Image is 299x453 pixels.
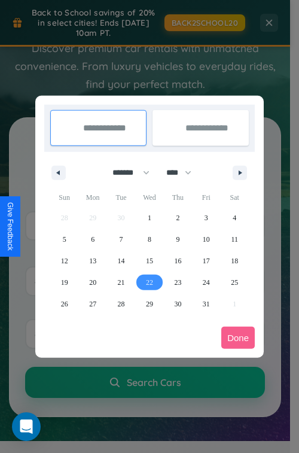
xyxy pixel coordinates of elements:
[89,250,96,272] span: 13
[146,272,153,293] span: 22
[78,293,106,315] button: 27
[135,293,163,315] button: 29
[61,293,68,315] span: 26
[135,229,163,250] button: 8
[50,293,78,315] button: 26
[89,272,96,293] span: 20
[50,272,78,293] button: 19
[146,293,153,315] span: 29
[192,293,220,315] button: 31
[50,250,78,272] button: 12
[78,188,106,207] span: Mon
[148,207,151,229] span: 1
[148,229,151,250] span: 8
[78,250,106,272] button: 13
[231,229,238,250] span: 11
[78,229,106,250] button: 6
[221,188,249,207] span: Sat
[6,202,14,251] div: Give Feedback
[107,229,135,250] button: 7
[107,272,135,293] button: 21
[107,293,135,315] button: 28
[61,272,68,293] span: 19
[118,293,125,315] span: 28
[146,250,153,272] span: 15
[135,188,163,207] span: Wed
[78,272,106,293] button: 20
[203,293,210,315] span: 31
[164,293,192,315] button: 30
[120,229,123,250] span: 7
[91,229,94,250] span: 6
[231,272,238,293] span: 25
[61,250,68,272] span: 12
[176,229,179,250] span: 9
[164,207,192,229] button: 2
[221,250,249,272] button: 18
[89,293,96,315] span: 27
[192,229,220,250] button: 10
[176,207,179,229] span: 2
[164,250,192,272] button: 16
[135,207,163,229] button: 1
[205,207,208,229] span: 3
[107,188,135,207] span: Tue
[231,250,238,272] span: 18
[164,272,192,293] button: 23
[50,188,78,207] span: Sun
[174,272,181,293] span: 23
[164,188,192,207] span: Thu
[164,229,192,250] button: 9
[192,207,220,229] button: 3
[174,250,181,272] span: 16
[221,207,249,229] button: 4
[192,250,220,272] button: 17
[192,188,220,207] span: Fri
[233,207,236,229] span: 4
[221,272,249,293] button: 25
[118,250,125,272] span: 14
[107,250,135,272] button: 14
[63,229,66,250] span: 5
[221,327,255,349] button: Done
[118,272,125,293] span: 21
[203,229,210,250] span: 10
[203,250,210,272] span: 17
[12,412,41,441] div: Open Intercom Messenger
[203,272,210,293] span: 24
[135,272,163,293] button: 22
[174,293,181,315] span: 30
[135,250,163,272] button: 15
[221,229,249,250] button: 11
[50,229,78,250] button: 5
[192,272,220,293] button: 24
